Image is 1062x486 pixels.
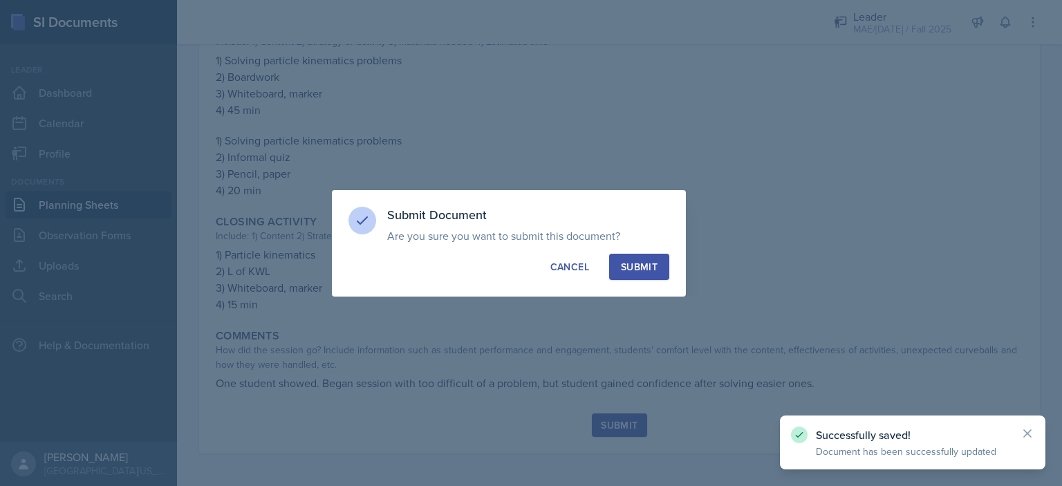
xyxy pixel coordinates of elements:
[816,445,1009,458] p: Document has been successfully updated
[609,254,669,280] button: Submit
[550,260,589,274] div: Cancel
[539,254,601,280] button: Cancel
[816,428,1009,442] p: Successfully saved!
[387,229,669,243] p: Are you sure you want to submit this document?
[621,260,658,274] div: Submit
[387,207,669,223] h3: Submit Document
